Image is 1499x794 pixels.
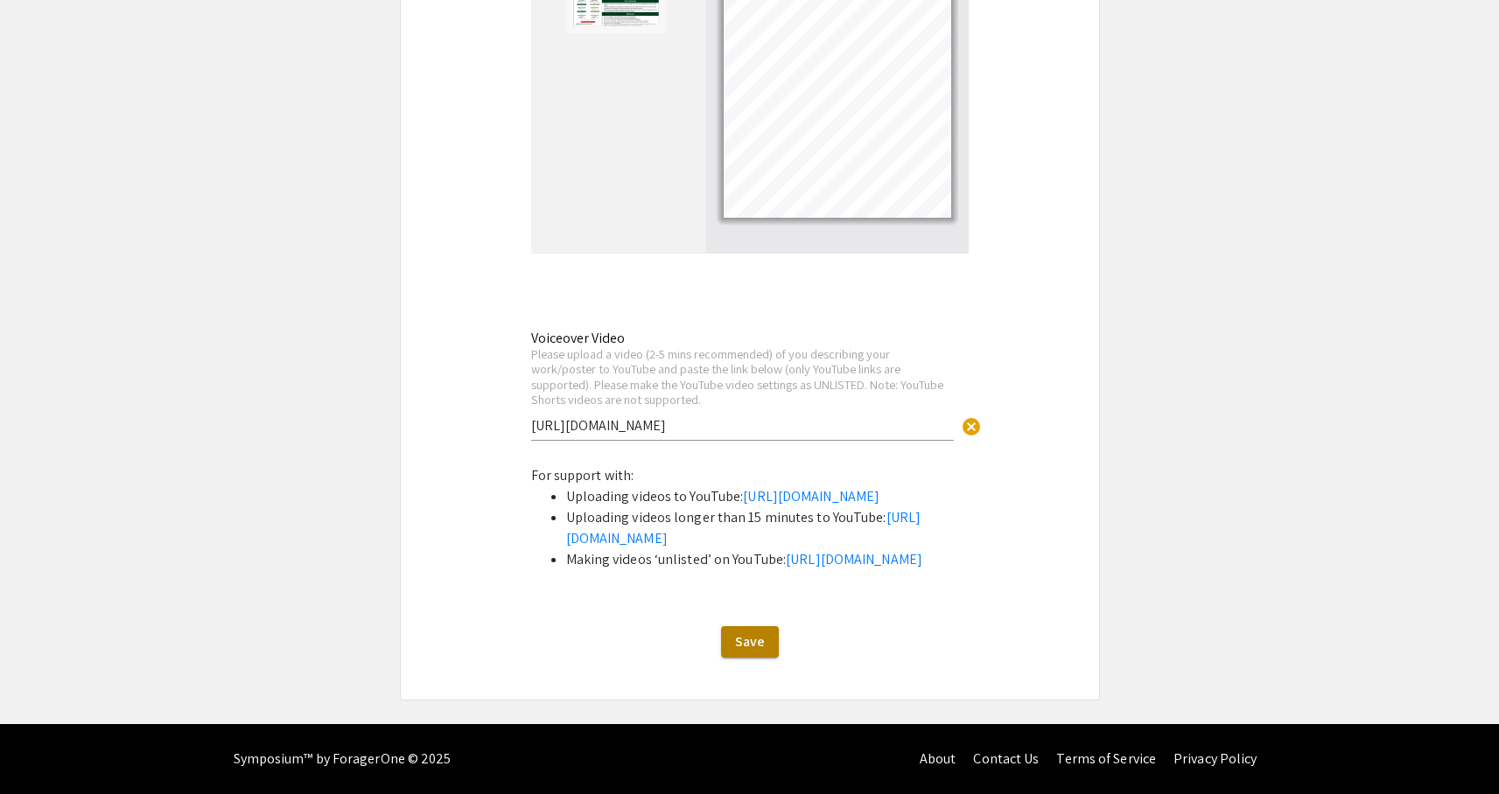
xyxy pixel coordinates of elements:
[566,507,969,549] li: Uploading videos longer than 15 minutes to YouTube:
[531,329,625,347] mat-label: Voiceover Video
[897,212,907,213] a: https://pubmed.ncbi.nlm.nih.gov/27322403
[531,466,634,484] span: For support with:
[13,715,74,781] iframe: Chat
[954,407,989,442] button: Clear
[735,632,765,651] span: Save
[743,487,879,505] a: [URL][DOMAIN_NAME]
[531,416,954,435] input: Type Here
[1056,749,1156,768] a: Terms of Service
[918,212,923,213] a: https://scholar.google.com/scholar?cites=14538605085375571074&as_sdt=2005&sciodt=0,5&hl=en
[234,724,452,794] div: Symposium™ by ForagerOne © 2025
[1173,749,1257,768] a: Privacy Policy
[973,749,1039,768] a: Contact Us
[961,416,982,437] span: cancel
[566,549,969,570] li: Making videos ‘unlisted’ on YouTube:
[531,346,954,407] div: Please upload a video (2-5 mins recommended) of you describing your work/poster to YouTube and pa...
[566,508,921,547] a: [URL][DOMAIN_NAME]
[920,749,956,768] a: About
[566,486,969,507] li: Uploading videos to YouTube:
[721,626,779,658] button: Save
[786,550,922,568] a: [URL][DOMAIN_NAME]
